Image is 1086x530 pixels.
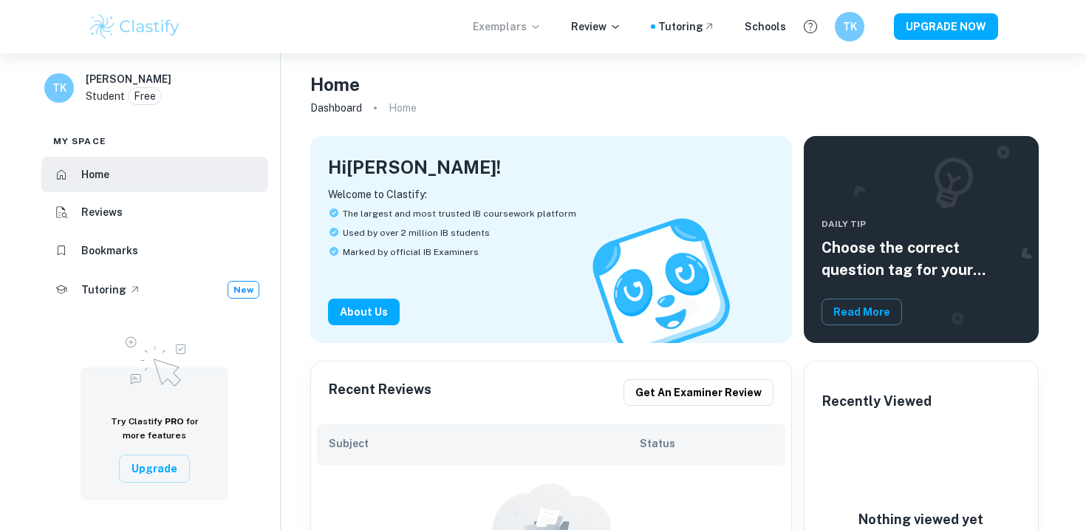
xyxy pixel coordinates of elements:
[41,233,268,268] a: Bookmarks
[86,71,171,87] h6: [PERSON_NAME]
[53,135,106,148] span: My space
[86,88,125,104] p: Student
[81,242,138,259] h6: Bookmarks
[343,226,490,239] span: Used by over 2 million IB students
[165,416,184,427] span: PRO
[894,13,998,40] button: UPGRADE NOW
[343,245,479,259] span: Marked by official IB Examiners
[822,391,932,412] h6: Recently Viewed
[835,12,864,41] button: TK
[119,455,190,483] button: Upgrade
[41,195,268,231] a: Reviews
[310,98,362,118] a: Dashboard
[51,80,68,96] h6: TK
[389,100,417,116] p: Home
[328,186,774,203] p: Welcome to Clastify:
[745,18,786,35] a: Schools
[822,237,1021,281] h5: Choose the correct question tag for your coursework
[343,207,576,220] span: The largest and most trusted IB coursework platform
[117,327,191,391] img: Upgrade to Pro
[329,379,431,406] h6: Recent Reviews
[473,18,542,35] p: Exemplars
[329,435,641,452] h6: Subject
[41,271,268,308] a: TutoringNew
[640,435,773,452] h6: Status
[328,299,400,325] button: About Us
[798,14,823,39] button: Help and Feedback
[81,166,109,183] h6: Home
[841,18,858,35] h6: TK
[81,204,123,220] h6: Reviews
[134,88,156,104] p: Free
[88,12,182,41] img: Clastify logo
[228,283,259,296] span: New
[822,217,1021,231] span: Daily Tip
[822,299,902,325] button: Read More
[328,154,501,180] h4: Hi [PERSON_NAME] !
[98,415,211,443] h6: Try Clastify for more features
[624,379,773,406] button: Get an examiner review
[310,71,360,98] h4: Home
[847,509,995,530] h6: Nothing viewed yet
[41,157,268,192] a: Home
[658,18,715,35] a: Tutoring
[571,18,621,35] p: Review
[81,282,126,298] h6: Tutoring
